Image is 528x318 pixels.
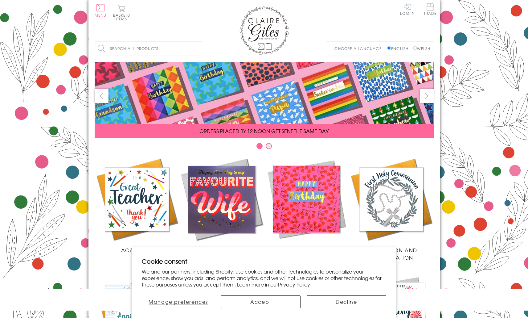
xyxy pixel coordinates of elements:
[199,127,329,135] span: ORDERS PLACED BY 12 NOON GET SENT THE SAME DAY
[413,46,431,51] label: Welsh
[334,46,386,51] p: Choose a language:
[400,3,415,15] a: Log In
[95,157,179,254] a: Academic
[307,295,386,308] button: Decline
[349,157,434,261] a: Communion and Confirmation
[292,246,321,254] span: Birthdays
[142,257,386,266] h2: Cookie consent
[95,89,108,103] button: prev
[149,298,208,305] span: Manage preferences
[179,157,264,254] a: New Releases
[420,89,434,103] button: next
[95,143,434,152] div: Carousel Pagination
[387,46,411,51] label: English
[413,46,417,50] input: Welsh
[95,4,107,17] button: Menu
[424,3,437,15] span: Trade
[424,3,437,16] a: Trade
[121,246,153,254] span: Academic
[266,143,272,149] button: Carousel Page 2
[113,5,130,21] button: Basket0 items
[365,246,417,261] span: Communion and Confirmation
[387,46,391,50] input: English
[221,295,301,308] button: Accept
[142,295,215,308] button: Manage preferences
[278,281,310,288] a: Privacy Policy
[95,12,107,18] span: Menu
[196,42,203,56] input: Search
[142,268,386,287] p: We and our partners, including Shopify, use cookies and other technologies to personalize your ex...
[264,157,349,254] a: Birthdays
[256,143,263,149] button: Carousel Page 1 (Current Slide)
[201,246,242,254] span: New Releases
[95,42,203,56] input: Search all products
[116,12,130,22] span: 0 items
[239,6,289,55] img: Claire Giles Greetings Cards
